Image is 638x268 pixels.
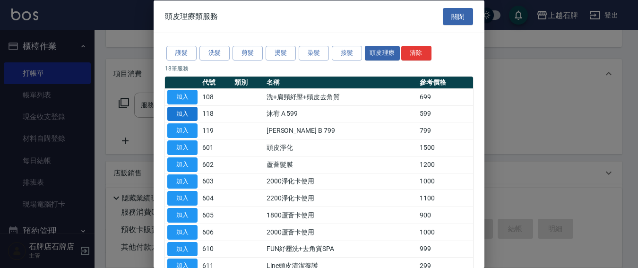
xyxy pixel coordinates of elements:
[264,241,417,258] td: FUN紓壓洗+去角質SPA
[166,46,197,61] button: 護髮
[299,46,329,61] button: 染髮
[200,105,232,122] td: 118
[417,88,473,105] td: 699
[266,46,296,61] button: 燙髮
[417,241,473,258] td: 999
[264,207,417,224] td: 1800蘆薈卡使用
[199,46,230,61] button: 洗髮
[417,156,473,173] td: 1200
[417,105,473,122] td: 599
[200,76,232,88] th: 代號
[264,76,417,88] th: 名稱
[165,11,218,21] span: 頭皮理療類服務
[167,242,198,256] button: 加入
[264,224,417,241] td: 2000蘆薈卡使用
[167,89,198,104] button: 加入
[167,174,198,189] button: 加入
[417,207,473,224] td: 900
[443,8,473,25] button: 關閉
[233,46,263,61] button: 剪髮
[167,191,198,206] button: 加入
[167,208,198,223] button: 加入
[200,156,232,173] td: 602
[417,76,473,88] th: 參考價格
[200,173,232,190] td: 603
[417,224,473,241] td: 1000
[200,224,232,241] td: 606
[232,76,264,88] th: 類別
[167,225,198,239] button: 加入
[200,241,232,258] td: 610
[165,64,473,72] p: 18 筆服務
[417,122,473,139] td: 799
[167,157,198,172] button: 加入
[200,139,232,156] td: 601
[167,123,198,138] button: 加入
[264,156,417,173] td: 蘆薈髮膜
[200,207,232,224] td: 605
[401,46,431,61] button: 清除
[365,46,400,61] button: 頭皮理療
[200,88,232,105] td: 108
[264,173,417,190] td: 2000淨化卡使用
[264,105,417,122] td: 沐宥 A 599
[417,190,473,207] td: 1100
[167,106,198,121] button: 加入
[332,46,362,61] button: 接髮
[167,140,198,155] button: 加入
[264,139,417,156] td: 頭皮淨化
[417,139,473,156] td: 1500
[200,122,232,139] td: 119
[417,173,473,190] td: 1000
[264,88,417,105] td: 洗+肩頸紓壓+頭皮去角質
[200,190,232,207] td: 604
[264,190,417,207] td: 2200淨化卡使用
[264,122,417,139] td: [PERSON_NAME] B 799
